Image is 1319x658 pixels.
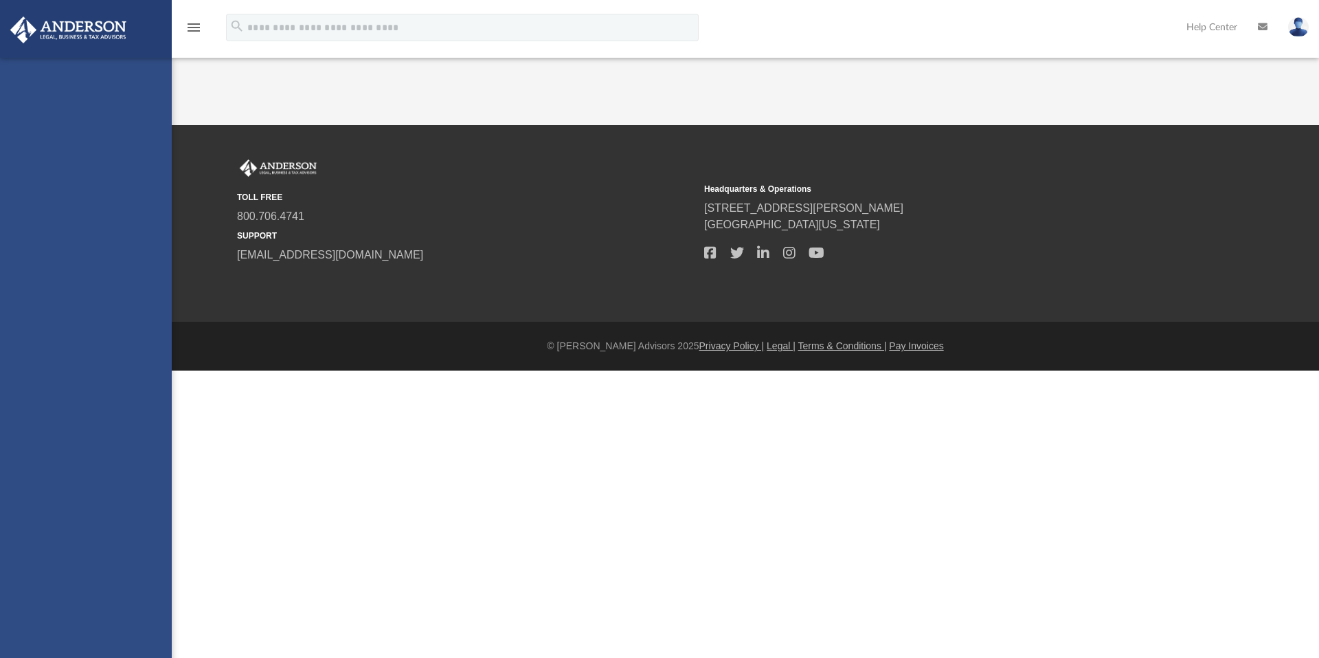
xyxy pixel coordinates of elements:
small: SUPPORT [237,230,695,242]
img: User Pic [1288,17,1309,37]
i: menu [185,19,202,36]
a: Legal | [767,340,796,351]
a: Pay Invoices [889,340,943,351]
a: Terms & Conditions | [798,340,887,351]
a: 800.706.4741 [237,210,304,222]
a: [STREET_ADDRESS][PERSON_NAME] [704,202,903,214]
a: [EMAIL_ADDRESS][DOMAIN_NAME] [237,249,423,261]
a: menu [185,26,202,36]
a: Privacy Policy | [699,340,765,351]
small: Headquarters & Operations [704,183,1162,195]
img: Anderson Advisors Platinum Portal [6,17,131,43]
i: search [229,19,245,34]
div: © [PERSON_NAME] Advisors 2025 [172,339,1319,353]
a: [GEOGRAPHIC_DATA][US_STATE] [704,219,880,230]
img: Anderson Advisors Platinum Portal [237,160,319,177]
small: TOLL FREE [237,191,695,204]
